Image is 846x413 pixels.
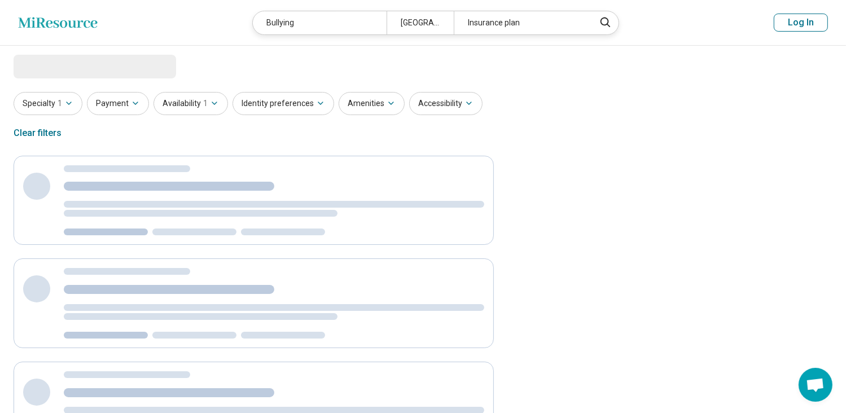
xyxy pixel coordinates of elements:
button: Payment [87,92,149,115]
span: Loading... [14,55,108,77]
div: Clear filters [14,120,62,147]
span: 1 [58,98,62,109]
div: Open chat [799,368,832,402]
span: 1 [203,98,208,109]
button: Accessibility [409,92,483,115]
button: Specialty1 [14,92,82,115]
button: Log In [774,14,828,32]
div: Bullying [253,11,387,34]
button: Amenities [339,92,405,115]
button: Identity preferences [233,92,334,115]
div: Insurance plan [454,11,588,34]
div: [GEOGRAPHIC_DATA] [387,11,454,34]
button: Availability1 [154,92,228,115]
